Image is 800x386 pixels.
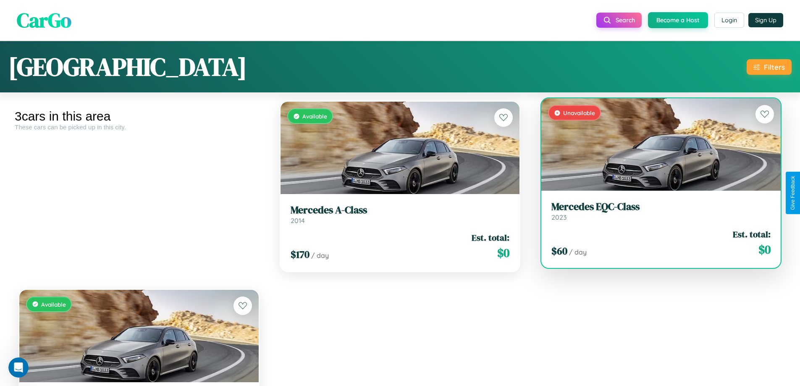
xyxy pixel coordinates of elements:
[8,50,247,84] h1: [GEOGRAPHIC_DATA]
[714,13,744,28] button: Login
[747,59,792,75] button: Filters
[8,357,29,378] iframe: Intercom live chat
[563,109,595,116] span: Unavailable
[15,109,263,123] div: 3 cars in this area
[41,301,66,308] span: Available
[302,113,327,120] span: Available
[17,6,71,34] span: CarGo
[472,231,509,244] span: Est. total:
[497,244,509,261] span: $ 0
[311,251,329,260] span: / day
[758,241,771,258] span: $ 0
[596,13,642,28] button: Search
[551,201,771,221] a: Mercedes EQC-Class2023
[748,13,783,27] button: Sign Up
[733,228,771,240] span: Est. total:
[15,123,263,131] div: These cars can be picked up in this city.
[551,244,567,258] span: $ 60
[569,248,587,256] span: / day
[648,12,708,28] button: Become a Host
[551,213,567,221] span: 2023
[551,201,771,213] h3: Mercedes EQC-Class
[291,204,510,216] h3: Mercedes A-Class
[616,16,635,24] span: Search
[790,176,796,210] div: Give Feedback
[764,63,785,71] div: Filters
[291,247,310,261] span: $ 170
[291,204,510,225] a: Mercedes A-Class2014
[291,216,305,225] span: 2014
